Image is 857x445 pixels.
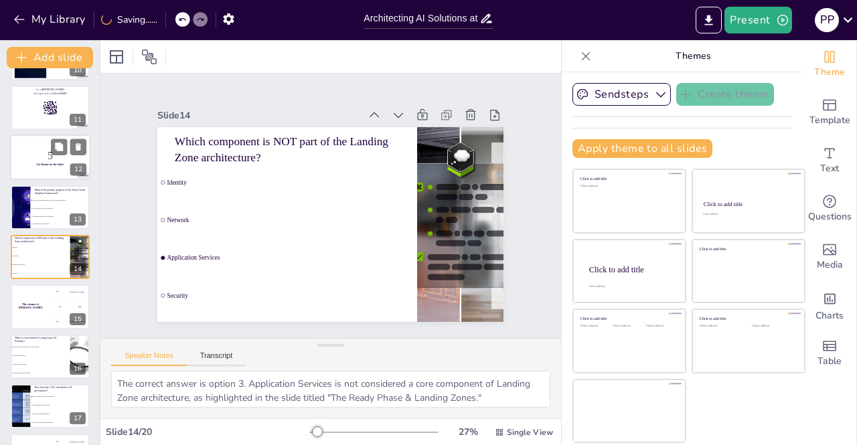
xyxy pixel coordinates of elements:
[51,139,67,155] button: Duplicate Slide
[70,263,86,275] div: 14
[724,7,791,33] button: Present
[507,427,553,438] span: Single View
[704,201,793,207] div: Click to add title
[11,235,90,279] div: 14
[13,372,69,373] span: It simplifies cloud deployment
[70,363,86,375] div: 16
[815,308,844,323] span: Charts
[42,88,64,91] strong: [DOMAIN_NAME]
[70,64,86,76] div: 10
[11,185,90,230] div: 13
[13,363,69,365] span: It offers free AI models
[803,40,856,88] div: Change the overall theme
[676,83,774,106] button: Create theme
[70,412,86,424] div: 17
[163,237,409,270] span: Application Services
[14,149,86,163] p: 5
[170,162,416,195] span: Identity
[815,8,839,32] div: P P
[111,371,550,408] textarea: The correct answer is option 3. Application Services is not considered a core component of Landin...
[752,325,794,328] div: Click to add text
[817,354,842,369] span: Table
[166,199,412,232] span: Network
[13,247,69,248] span: Identity
[10,9,91,30] button: My Library
[15,336,66,343] p: What is a key benefit of using Azure AI Foundry?
[580,177,676,181] div: Click to add title
[572,139,712,158] button: Apply theme to all slides
[820,161,839,176] span: Text
[815,7,839,33] button: P P
[34,385,86,393] p: How does the CAF contribute to AI governance?
[101,13,157,26] div: Saving......
[111,351,187,366] button: Speaker Notes
[696,7,722,33] button: Export to PowerPoint
[13,255,69,256] span: Network
[70,313,86,325] div: 15
[13,346,69,347] span: It provides tools for efficient AI development
[33,199,89,201] span: To provide a structured approach to cloud transformation
[33,396,89,397] span: By providing a structured framework
[33,422,89,423] span: By simplifying cloud management
[187,351,246,366] button: Transcript
[452,426,484,438] div: 27 %
[803,281,856,329] div: Add charts and graphs
[7,47,93,68] button: Add slide
[15,88,86,92] p: Go to
[70,114,86,126] div: 11
[809,113,850,128] span: Template
[180,117,407,173] p: Which component is NOT part of the Landing Zone architecture?
[803,137,856,185] div: Add text boxes
[580,317,676,321] div: Click to add title
[803,185,856,233] div: Get real-time input from your audience
[11,335,90,379] div: 16
[11,86,90,130] div: 11
[78,306,81,308] div: Jaap
[364,9,479,28] input: Insert title
[159,274,405,307] span: Security
[15,236,66,244] p: Which component is NOT part of the Landing Zone architecture?
[11,384,90,428] div: 17
[50,300,90,315] div: 200
[70,164,86,176] div: 12
[167,91,370,124] div: Slide 14
[817,258,843,272] span: Media
[589,285,674,288] div: Click to add body
[580,185,676,188] div: Click to add text
[646,325,676,328] div: Click to add text
[70,139,86,155] button: Delete Slide
[700,325,742,328] div: Click to add text
[597,40,789,72] p: Themes
[50,315,90,329] div: 300
[13,272,69,274] span: Security
[814,65,845,80] span: Theme
[36,163,64,166] strong: Get Ready for the Quiz!
[33,404,89,406] span: By enforcing data regulations
[13,355,69,356] span: It ensures data privacy
[15,92,86,96] p: and login with code
[141,49,157,65] span: Position
[33,207,89,208] span: To ensure data security in the cloud
[11,284,90,329] div: 15
[34,188,86,195] p: What is the primary purpose of the Azure Cloud Adoption Framework?
[803,329,856,377] div: Add a table
[803,88,856,137] div: Add ready made slides
[33,215,89,216] span: To enhance application performance
[589,264,675,274] div: Click to add title
[700,246,795,251] div: Click to add title
[803,233,856,281] div: Add images, graphics, shapes or video
[10,135,90,180] div: 12
[703,213,792,216] div: Click to add text
[50,284,90,299] div: 100
[613,325,643,328] div: Click to add text
[13,264,69,265] span: Application Services
[106,46,127,68] div: Layout
[33,223,89,224] span: To facilitate AI development
[700,317,795,321] div: Click to add title
[11,303,50,310] h4: The winner is [PERSON_NAME]
[70,213,86,226] div: 13
[572,83,671,106] button: Sendsteps
[106,426,310,438] div: Slide 14 / 20
[580,325,611,328] div: Click to add text
[33,413,89,414] span: By offering monitoring tools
